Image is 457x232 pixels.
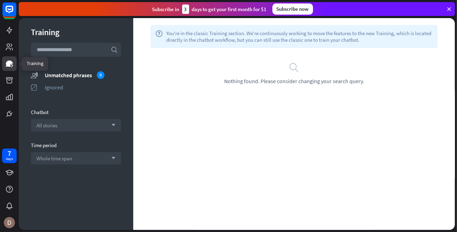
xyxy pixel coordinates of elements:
div: Subscribe now [272,3,313,15]
i: arrow_down [108,123,116,127]
i: help [155,30,163,43]
i: arrow_down [108,156,116,160]
span: All stories [36,122,57,129]
i: search [111,46,118,53]
span: You're in the classic Training section. We're continuously working to move the features to the ne... [166,30,433,43]
div: Chatbot [31,109,121,115]
a: 7 days [2,149,17,163]
div: Time period [31,142,121,149]
div: Training [31,27,121,38]
button: Open LiveChat chat widget [6,3,26,24]
span: Whole time span [36,155,72,162]
div: Unmatched phrases [45,71,121,79]
i: ignored [31,84,38,91]
div: 3 [182,5,189,14]
div: 0 [97,71,104,79]
div: Subscribe in days to get your first month for $1 [152,5,267,14]
span: Nothing found. Please consider changing your search query. [224,78,364,85]
div: Ignored [45,84,121,91]
div: days [6,157,13,161]
div: 7 [8,150,11,157]
i: unmatched_phrases [31,71,38,79]
i: search [289,62,299,72]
